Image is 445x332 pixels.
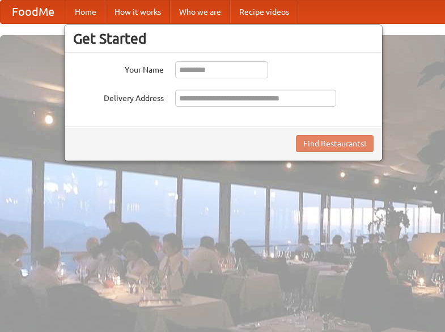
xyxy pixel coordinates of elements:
[230,1,298,23] a: Recipe videos
[1,1,66,23] a: FoodMe
[73,30,374,47] h3: Get Started
[296,135,374,152] button: Find Restaurants!
[105,1,170,23] a: How it works
[66,1,105,23] a: Home
[73,61,164,75] label: Your Name
[73,90,164,104] label: Delivery Address
[170,1,230,23] a: Who we are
